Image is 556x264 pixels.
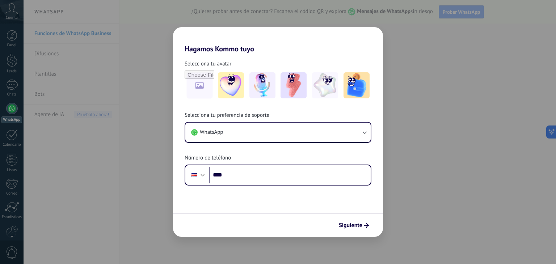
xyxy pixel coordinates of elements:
span: Número de teléfono [185,154,231,162]
button: WhatsApp [185,123,371,142]
img: -3.jpeg [281,72,307,98]
img: -2.jpeg [249,72,275,98]
img: -1.jpeg [218,72,244,98]
span: Selecciona tu preferencia de soporte [185,112,269,119]
span: Selecciona tu avatar [185,60,231,68]
div: Costa Rica: + 506 [188,167,201,183]
span: Siguiente [339,223,362,228]
img: -4.jpeg [312,72,338,98]
button: Siguiente [336,219,372,231]
img: -5.jpeg [344,72,370,98]
h2: Hagamos Kommo tuyo [173,27,383,53]
span: WhatsApp [200,129,223,136]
